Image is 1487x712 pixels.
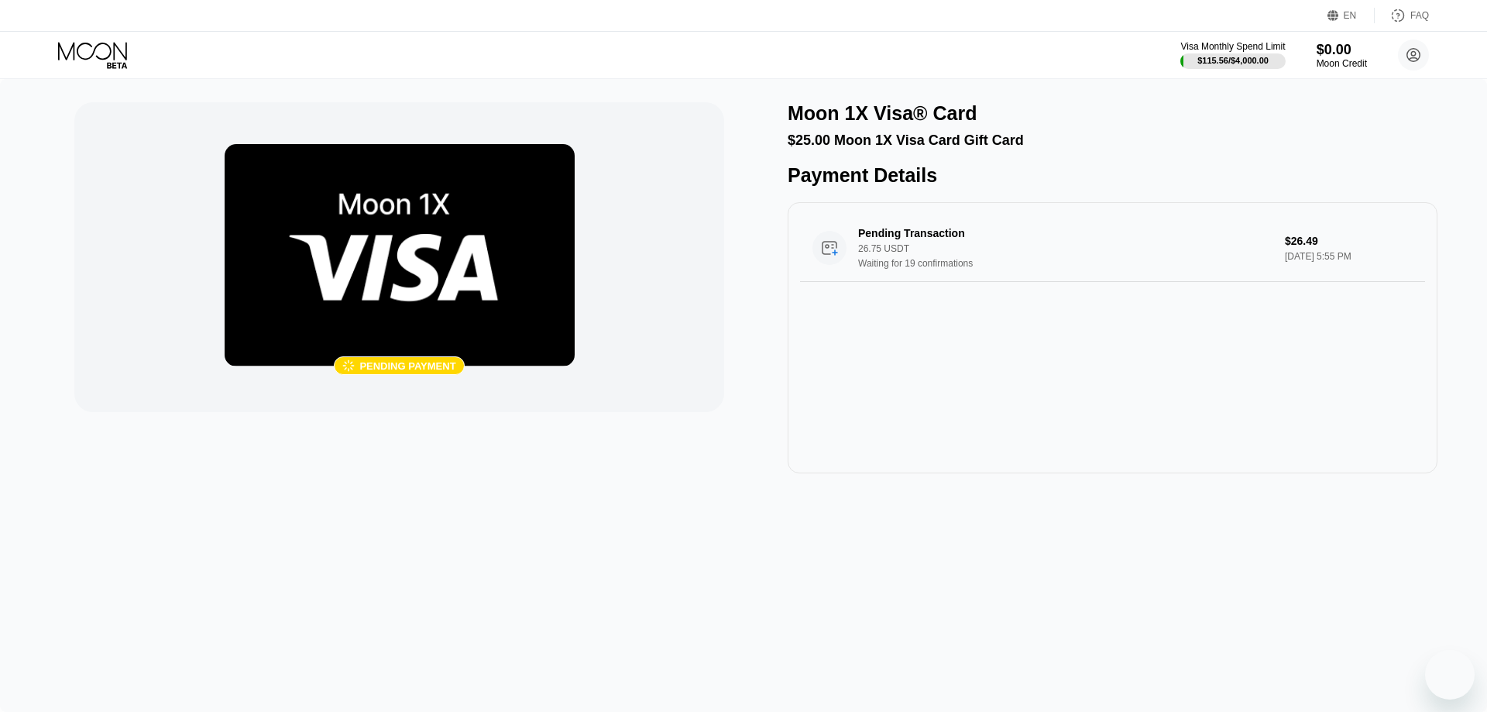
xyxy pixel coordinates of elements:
[1285,235,1413,247] div: $26.49
[800,215,1425,282] div: Pending Transaction26.75 USDTWaiting for 19 confirmations$26.49[DATE] 5:55 PM
[1317,42,1367,69] div: $0.00Moon Credit
[1344,10,1357,21] div: EN
[342,359,355,373] div: 
[1410,10,1429,21] div: FAQ
[1180,41,1285,52] div: Visa Monthly Spend Limit
[1317,58,1367,69] div: Moon Credit
[359,360,455,372] div: Pending payment
[1317,42,1367,58] div: $0.00
[858,227,1243,239] div: Pending Transaction
[788,132,1437,149] div: $25.00 Moon 1X Visa Card Gift Card
[788,102,977,125] div: Moon 1X Visa® Card
[1425,650,1475,700] iframe: Кнопка запуска окна обмена сообщениями
[1180,41,1285,69] div: Visa Monthly Spend Limit$115.56/$4,000.00
[858,258,1272,269] div: Waiting for 19 confirmations
[1197,56,1269,65] div: $115.56 / $4,000.00
[1285,251,1413,262] div: [DATE] 5:55 PM
[1375,8,1429,23] div: FAQ
[858,243,1272,254] div: 26.75 USDT
[788,164,1437,187] div: Payment Details
[1327,8,1375,23] div: EN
